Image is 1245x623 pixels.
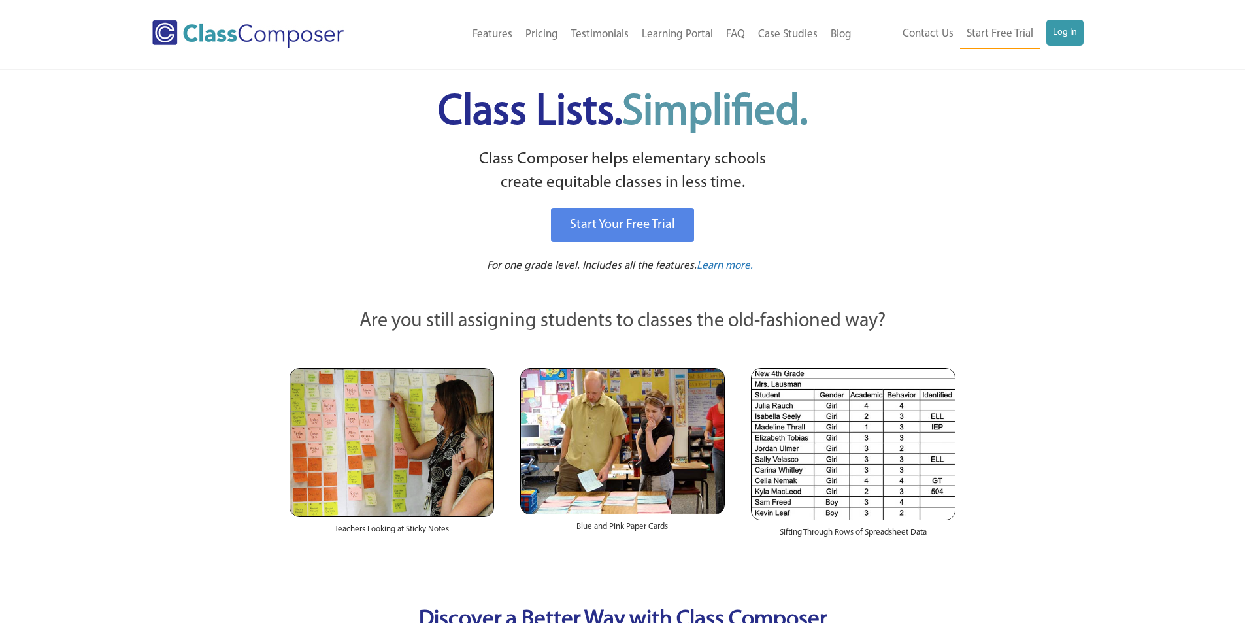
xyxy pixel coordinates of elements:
[1046,20,1084,46] a: Log In
[520,514,725,546] div: Blue and Pink Paper Cards
[551,208,694,242] a: Start Your Free Trial
[570,218,675,231] span: Start Your Free Trial
[520,368,725,514] img: Blue and Pink Paper Cards
[397,20,858,49] nav: Header Menu
[519,20,565,49] a: Pricing
[824,20,858,49] a: Blog
[152,20,344,48] img: Class Composer
[466,20,519,49] a: Features
[635,20,720,49] a: Learning Portal
[438,92,808,134] span: Class Lists.
[288,148,958,195] p: Class Composer helps elementary schools create equitable classes in less time.
[290,368,494,517] img: Teachers Looking at Sticky Notes
[622,92,808,134] span: Simplified.
[896,20,960,48] a: Contact Us
[960,20,1040,49] a: Start Free Trial
[290,517,494,548] div: Teachers Looking at Sticky Notes
[697,258,753,275] a: Learn more.
[751,520,955,552] div: Sifting Through Rows of Spreadsheet Data
[752,20,824,49] a: Case Studies
[565,20,635,49] a: Testimonials
[487,260,697,271] span: For one grade level. Includes all the features.
[290,307,956,336] p: Are you still assigning students to classes the old-fashioned way?
[720,20,752,49] a: FAQ
[858,20,1084,49] nav: Header Menu
[751,368,955,520] img: Spreadsheets
[697,260,753,271] span: Learn more.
